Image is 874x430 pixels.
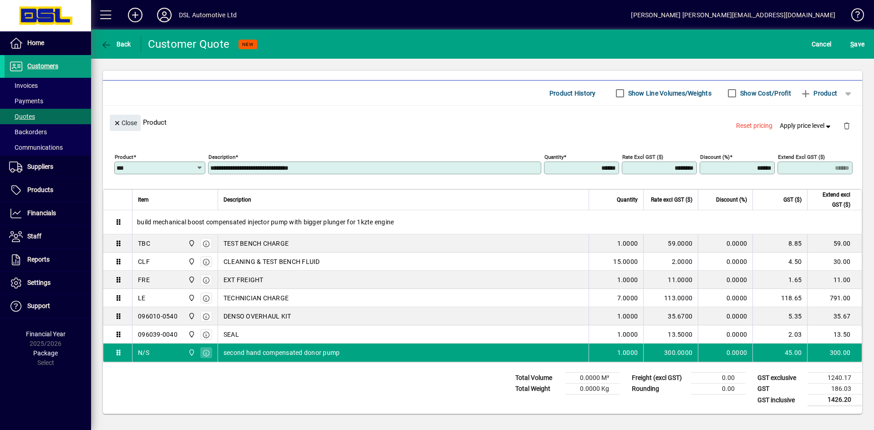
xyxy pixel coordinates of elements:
a: Support [5,295,91,318]
app-page-header-button: Back [91,36,141,52]
td: 2.03 [752,325,807,344]
span: GST ($) [783,195,802,205]
td: 0.0000 [698,271,752,289]
span: ave [850,37,864,51]
span: Central [186,257,196,267]
span: Communications [9,144,63,151]
mat-label: Rate excl GST ($) [622,154,663,160]
span: NEW [242,41,254,47]
button: Delete [836,115,858,137]
div: FRE [138,275,150,284]
span: 1.0000 [617,239,638,248]
mat-label: Discount (%) [700,154,730,160]
a: Suppliers [5,156,91,178]
span: CLEANING & TEST BENCH FLUID [224,257,320,266]
div: [PERSON_NAME] [PERSON_NAME][EMAIL_ADDRESS][DOMAIN_NAME] [631,8,835,22]
span: Reports [27,256,50,263]
div: TBC [138,239,150,248]
span: Home [27,39,44,46]
td: 8.85 [752,234,807,253]
td: 13.50 [807,325,862,344]
label: Show Cost/Profit [738,89,791,98]
span: Central [186,311,196,321]
mat-label: Quantity [544,154,564,160]
a: Invoices [5,78,91,93]
span: Cancel [812,37,832,51]
span: Invoices [9,82,38,89]
mat-label: Product [115,154,133,160]
div: Customer Quote [148,37,230,51]
button: Product [796,85,842,101]
span: Close [113,116,137,131]
span: Central [186,275,196,285]
button: Apply price level [776,118,836,134]
span: 7.0000 [617,293,638,303]
td: 0.0000 [698,234,752,253]
button: Reset pricing [732,118,776,134]
div: 35.6700 [649,312,692,321]
td: GST [753,384,808,395]
span: 1.0000 [617,330,638,339]
span: Central [186,329,196,339]
div: 096039-0040 [138,330,178,339]
span: Backorders [9,128,47,136]
span: Quantity [617,195,638,205]
td: 1240.17 [808,373,862,384]
div: DSL Automotive Ltd [179,8,237,22]
td: 791.00 [807,289,862,307]
span: Central [186,293,196,303]
button: Add [121,7,150,23]
div: 113.0000 [649,293,692,303]
span: Apply price level [780,121,833,131]
app-page-header-button: Delete [836,121,858,130]
td: 186.03 [808,384,862,395]
span: TEST BENCH CHARGE [224,239,289,248]
div: 300.0000 [649,348,692,357]
a: Reports [5,248,91,271]
a: Home [5,32,91,55]
span: Settings [27,279,51,286]
a: Communications [5,140,91,155]
td: 59.00 [807,234,862,253]
span: Rate excl GST ($) [651,195,692,205]
span: Suppliers [27,163,53,170]
span: Products [27,186,53,193]
td: 118.65 [752,289,807,307]
span: TECHNICIAN CHARGE [224,293,289,303]
td: 0.0000 Kg [565,384,620,395]
a: Knowledge Base [844,2,863,31]
td: 0.00 [691,384,746,395]
span: second hand compensated donor pump [224,348,340,357]
label: Show Line Volumes/Weights [626,89,711,98]
span: Product [800,86,837,101]
td: GST inclusive [753,395,808,406]
td: 300.00 [807,344,862,362]
div: LE [138,293,146,303]
td: Rounding [627,384,691,395]
td: 0.0000 [698,289,752,307]
span: Quotes [9,113,35,120]
span: 1.0000 [617,275,638,284]
span: Central [186,238,196,248]
span: Back [101,40,131,48]
div: 59.0000 [649,239,692,248]
td: Total Weight [511,384,565,395]
td: 0.0000 [698,325,752,344]
span: 1.0000 [617,312,638,321]
span: EXT FREIGHT [224,275,264,284]
a: Quotes [5,109,91,124]
span: Discount (%) [716,195,747,205]
td: GST exclusive [753,373,808,384]
div: CLF [138,257,150,266]
app-page-header-button: Close [107,118,143,126]
span: Support [27,302,50,309]
td: Freight (excl GST) [627,373,691,384]
div: Product [103,106,862,139]
span: Customers [27,62,58,70]
td: 0.0000 [698,307,752,325]
div: 096010-0540 [138,312,178,321]
td: 30.00 [807,253,862,271]
span: S [850,40,854,48]
span: Payments [9,97,43,105]
td: 1426.20 [808,395,862,406]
